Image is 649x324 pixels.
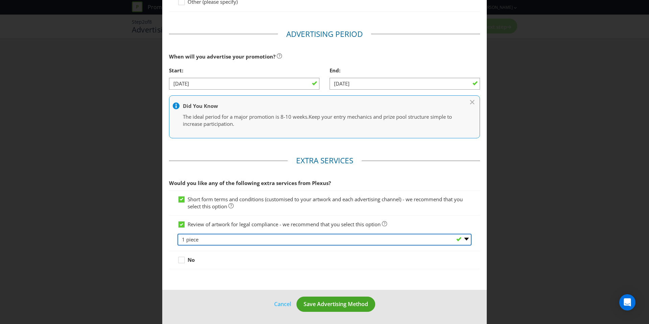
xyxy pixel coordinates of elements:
strong: No [188,256,195,263]
div: Open Intercom Messenger [619,294,635,310]
span: Short form terms and conditions (customised to your artwork and each advertising channel) - we re... [188,196,463,210]
span: Would you like any of the following extra services from Plexus? [169,180,331,186]
legend: Extra Services [288,155,362,166]
input: DD/MM/YY [330,78,480,90]
span: Keep your entry mechanics and prize pool structure simple to increase participation. [183,113,452,127]
span: Save Advertising Method [304,300,368,308]
legend: Advertising Period [278,29,371,40]
input: DD/MM/YY [169,78,319,90]
span: Review of artwork for legal compliance - we recommend that you select this option [188,221,381,228]
a: Cancel [274,300,291,308]
div: Start: [169,64,319,77]
span: The ideal period for a major promotion is 8-10 weeks. [183,113,309,120]
span: When will you advertise your promotion? [169,53,275,60]
button: Save Advertising Method [296,297,375,312]
div: End: [330,64,480,77]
